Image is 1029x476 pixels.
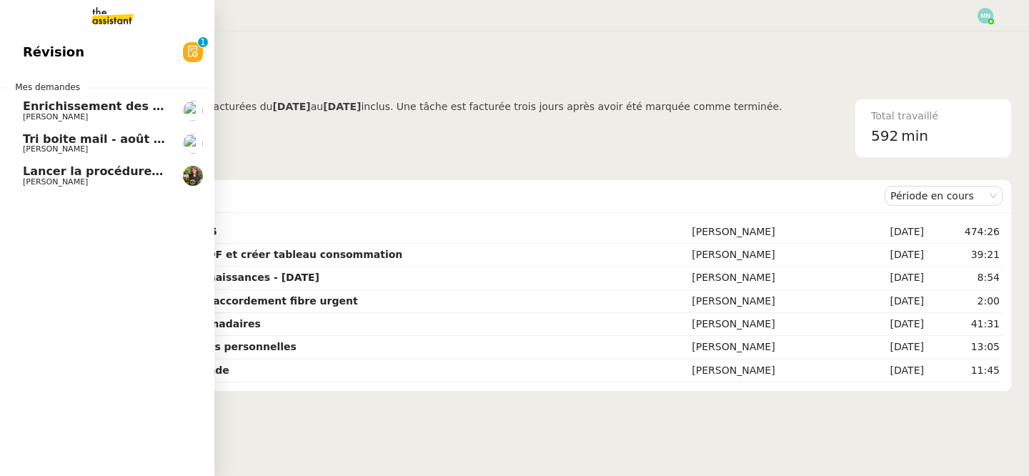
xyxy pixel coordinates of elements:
[689,267,853,289] td: [PERSON_NAME]
[871,108,995,124] div: Total travaillé
[23,99,302,113] span: Enrichissement des connaissances - [DATE]
[23,112,88,122] span: [PERSON_NAME]
[853,360,926,382] td: [DATE]
[23,41,84,63] span: Révision
[183,134,203,154] img: users%2F9mvJqJUvllffspLsQzytnd0Nt4c2%2Favatar%2F82da88e3-d90d-4e39-b37d-dcb7941179ae
[23,144,88,154] span: [PERSON_NAME]
[6,80,89,94] span: Mes demandes
[689,336,853,359] td: [PERSON_NAME]
[311,101,323,112] span: au
[853,267,926,289] td: [DATE]
[853,336,926,359] td: [DATE]
[853,244,926,267] td: [DATE]
[361,101,782,112] span: inclus. Une tâche est facturée trois jours après avoir été marquée comme terminée.
[890,187,997,205] nz-select-item: Période en cours
[689,221,853,244] td: [PERSON_NAME]
[853,313,926,336] td: [DATE]
[75,249,402,260] strong: Vérifier abonnements EDF et créer tableau consommation
[183,166,203,186] img: 59e8fd3f-8fb3-40bf-a0b4-07a768509d6a
[689,290,853,313] td: [PERSON_NAME]
[689,313,853,336] td: [PERSON_NAME]
[871,127,898,144] span: 592
[853,221,926,244] td: [DATE]
[23,177,88,187] span: [PERSON_NAME]
[853,290,926,313] td: [DATE]
[75,295,358,307] strong: Contacter Orange pour raccordement fibre urgent
[927,221,1003,244] td: 474:26
[72,182,885,210] div: Demandes
[689,360,853,382] td: [PERSON_NAME]
[978,8,993,24] img: svg
[927,290,1003,313] td: 2:00
[689,244,853,267] td: [PERSON_NAME]
[927,244,1003,267] td: 39:21
[901,124,928,148] span: min
[272,101,310,112] b: [DATE]
[23,164,199,178] span: Lancer la procédure balade
[927,360,1003,382] td: 11:45
[23,132,185,146] span: Tri boite mail - août 2025
[198,37,208,47] nz-badge-sup: 1
[927,336,1003,359] td: 13:05
[927,267,1003,289] td: 8:54
[183,101,203,121] img: users%2F9mvJqJUvllffspLsQzytnd0Nt4c2%2Favatar%2F82da88e3-d90d-4e39-b37d-dcb7941179ae
[927,313,1003,336] td: 41:31
[200,37,206,50] p: 1
[323,101,361,112] b: [DATE]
